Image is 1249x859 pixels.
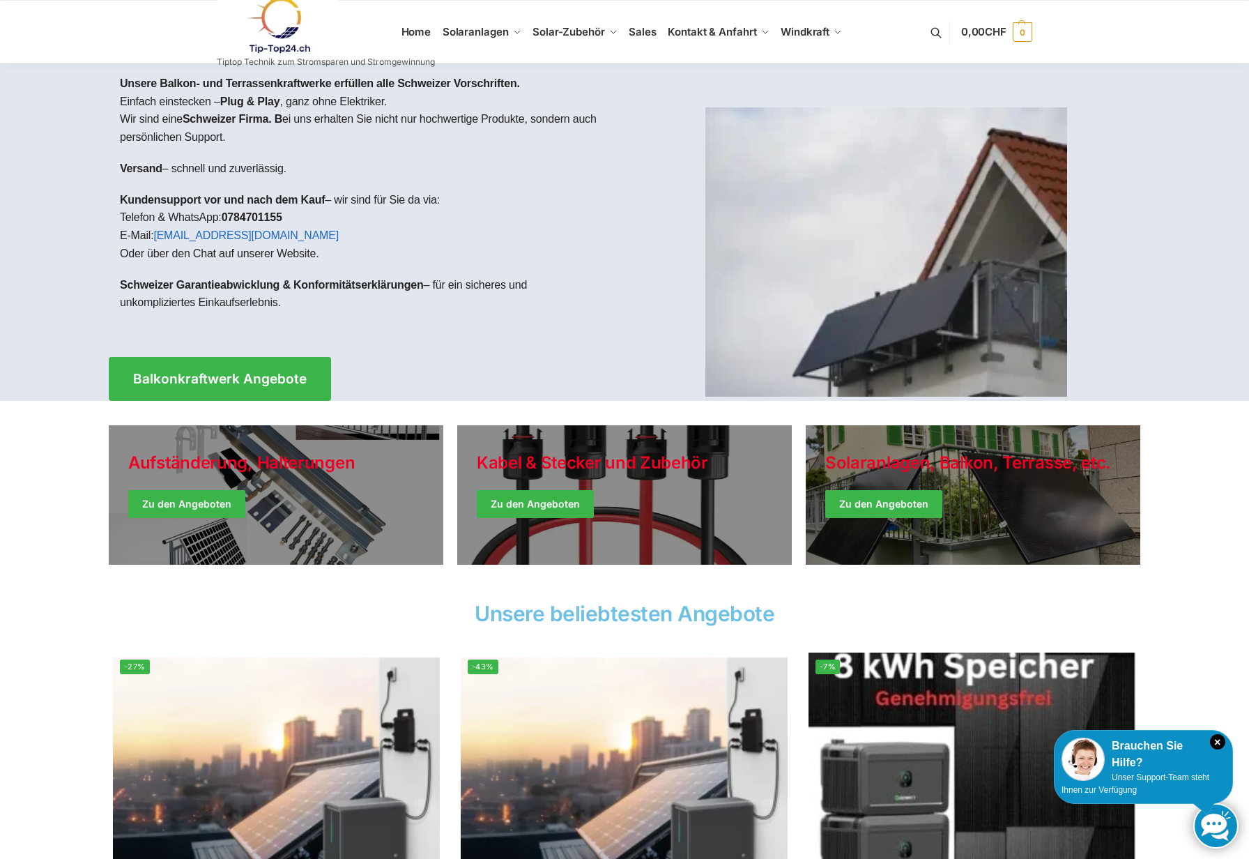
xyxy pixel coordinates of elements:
span: CHF [985,25,1006,38]
span: 0 [1013,22,1032,42]
strong: Versand [120,162,162,174]
strong: Unsere Balkon- und Terrassenkraftwerke erfüllen alle Schweizer Vorschriften. [120,77,520,89]
a: Solar-Zubehör [527,1,623,63]
i: Schließen [1210,734,1225,750]
a: Solaranlagen [436,1,526,63]
p: Wir sind eine ei uns erhalten Sie nicht nur hochwertige Produkte, sondern auch persönlichen Support. [120,110,613,146]
p: – für ein sicheres und unkompliziertes Einkaufserlebnis. [120,276,613,312]
img: Home 1 [705,107,1067,397]
span: 0,00 [961,25,1006,38]
a: Sales [623,1,662,63]
p: Tiptop Technik zum Stromsparen und Stromgewinnung [217,58,435,66]
strong: Plug & Play [220,96,280,107]
a: Balkonkraftwerk Angebote [109,357,331,401]
a: [EMAIL_ADDRESS][DOMAIN_NAME] [153,229,339,241]
strong: 0784701155 [222,211,282,223]
span: Unser Support-Team steht Ihnen zur Verfügung [1062,773,1209,795]
a: Holiday Style [109,425,443,565]
p: – schnell und zuverlässig. [120,160,613,178]
p: – wir sind für Sie da via: Telefon & WhatsApp: E-Mail: Oder über den Chat auf unserer Website. [120,191,613,262]
span: Windkraft [781,25,829,38]
a: Kontakt & Anfahrt [662,1,775,63]
a: 0,00CHF 0 [961,11,1032,53]
strong: Schweizer Garantieabwicklung & Konformitätserklärungen [120,279,424,291]
span: Solar-Zubehör [532,25,605,38]
strong: Kundensupport vor und nach dem Kauf [120,194,325,206]
a: Holiday Style [457,425,792,565]
span: Sales [629,25,657,38]
div: Brauchen Sie Hilfe? [1062,738,1225,771]
h2: Unsere beliebtesten Angebote [109,603,1140,624]
img: Customer service [1062,738,1105,781]
strong: Schweizer Firma. B [183,113,282,125]
a: Windkraft [775,1,848,63]
span: Solaranlagen [443,25,509,38]
div: Einfach einstecken – , ganz ohne Elektriker. [109,63,624,336]
span: Kontakt & Anfahrt [668,25,756,38]
a: Winter Jackets [806,425,1140,565]
span: Balkonkraftwerk Angebote [133,372,307,386]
